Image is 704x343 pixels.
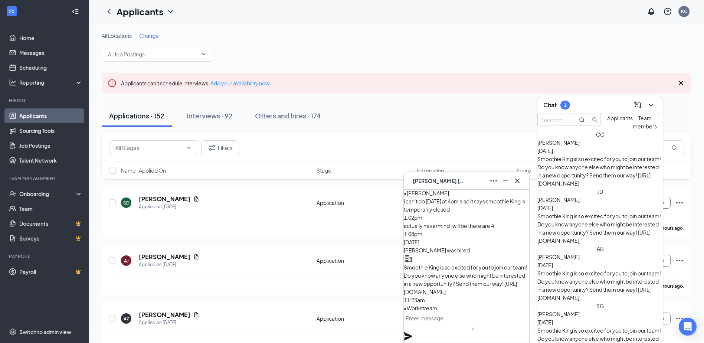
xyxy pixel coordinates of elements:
div: JD [597,187,603,196]
span: Name · Applied On [121,167,166,174]
div: CC [596,130,604,138]
span: [PERSON_NAME] [PERSON_NAME] [413,177,465,185]
svg: MagnifyingGlass [671,145,677,151]
button: Ellipses [488,175,500,187]
a: SurveysCrown [19,231,83,246]
span: Stage [317,167,331,174]
div: Switch to admin view [19,328,71,336]
div: Application [317,199,412,206]
a: Applicants [19,108,83,123]
span: actually nevermind i will be there are 4 [404,222,494,229]
div: Applied on [DATE] [139,261,199,268]
input: Search team member [542,116,569,124]
svg: ChevronDown [186,145,192,151]
span: search [589,117,600,123]
svg: Settings [9,328,16,336]
div: Applications · 152 [109,111,164,120]
div: 1:02pm [404,213,529,222]
div: SG [596,302,604,310]
h5: [PERSON_NAME] [139,253,190,261]
button: Plane [404,332,413,341]
svg: Cross [677,79,685,88]
button: ChevronDown [645,99,657,111]
svg: Analysis [9,79,16,86]
svg: UserCheck [9,190,16,197]
svg: Document [193,312,199,318]
button: Minimize [500,175,511,187]
svg: Ellipses [675,198,684,207]
div: Reporting [19,79,83,86]
div: AZ [124,316,129,322]
svg: Ellipses [675,256,684,265]
span: Team members [633,115,657,130]
span: Change [139,32,159,39]
input: All Stages [115,144,183,152]
span: [DATE] [537,262,553,268]
span: [PERSON_NAME] [537,196,580,203]
svg: WorkstreamLogo [8,7,16,15]
div: Offers and hires · 174 [255,111,321,120]
div: Smoothie King is so excited for you to join our team! Do you know anyone else who might be intere... [537,212,663,245]
b: 12 hours ago [656,225,683,231]
div: 11:23am [404,296,529,304]
a: DocumentsCrown [19,216,83,231]
a: Messages [19,45,83,60]
span: [DATE] [537,319,553,326]
span: • Workstream [404,305,437,311]
span: Job posting [416,167,444,174]
svg: MagnifyingGlass [579,117,585,123]
div: 1:08pm [404,230,529,238]
span: Score [516,167,531,174]
span: Smoothie King is so excited for you to join our team! Do you know anyone else who might be intere... [404,264,527,295]
b: 14 hours ago [656,283,683,289]
svg: Cross [513,176,522,185]
svg: Ellipses [489,176,498,185]
a: Home [19,30,83,45]
span: Applicants [607,115,633,121]
button: ComposeMessage [632,99,644,111]
span: [PERSON_NAME] [537,254,580,260]
span: [DATE] [537,147,553,154]
div: [PERSON_NAME] was hired [404,246,529,254]
span: Applicants can't schedule interviews. [121,80,269,86]
div: Applied on [DATE] [139,319,199,326]
a: Team [19,201,83,216]
button: Cross [511,175,523,187]
div: Smoothie King is so excited for you to join our team! Do you know anyone else who might be intere... [537,155,663,187]
svg: ChevronDown [201,51,207,57]
svg: Error [108,79,117,88]
button: Filter Filters [201,140,239,155]
svg: ChevronDown [166,7,175,16]
input: All Job Postings [108,50,198,58]
svg: ComposeMessage [633,101,642,110]
a: Add your availability now [210,80,269,86]
span: • [PERSON_NAME] [404,190,449,196]
h5: [PERSON_NAME] [139,195,190,203]
div: Smoothie King is so excited for you to join our team! Do you know anyone else who might be intere... [537,269,663,302]
svg: Document [193,254,199,260]
svg: Minimize [501,176,510,185]
svg: ChevronLeft [105,7,114,16]
span: [PERSON_NAME] [537,311,580,317]
span: [DATE] [537,205,553,211]
div: Team Management [9,175,81,182]
div: AB [597,245,604,253]
h5: [PERSON_NAME] [139,311,190,319]
span: i can't do [DATE] at 4pm also it says smoothie King is temporarily closed [404,198,525,213]
svg: Company [404,254,413,263]
h1: Applicants [117,5,163,18]
div: AJ [124,258,129,264]
a: PayrollCrown [19,264,83,279]
div: Applied on [DATE] [139,203,199,210]
div: Interviews · 92 [187,111,233,120]
svg: Notifications [647,7,656,16]
svg: Document [193,196,199,202]
a: Talent Network [19,153,83,168]
div: Onboarding [19,190,76,197]
svg: Filter [207,143,216,152]
span: [PERSON_NAME] [537,139,580,146]
svg: ChevronDown [646,101,655,110]
div: Open Intercom Messenger [679,318,697,336]
span: All Locations [102,32,132,39]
